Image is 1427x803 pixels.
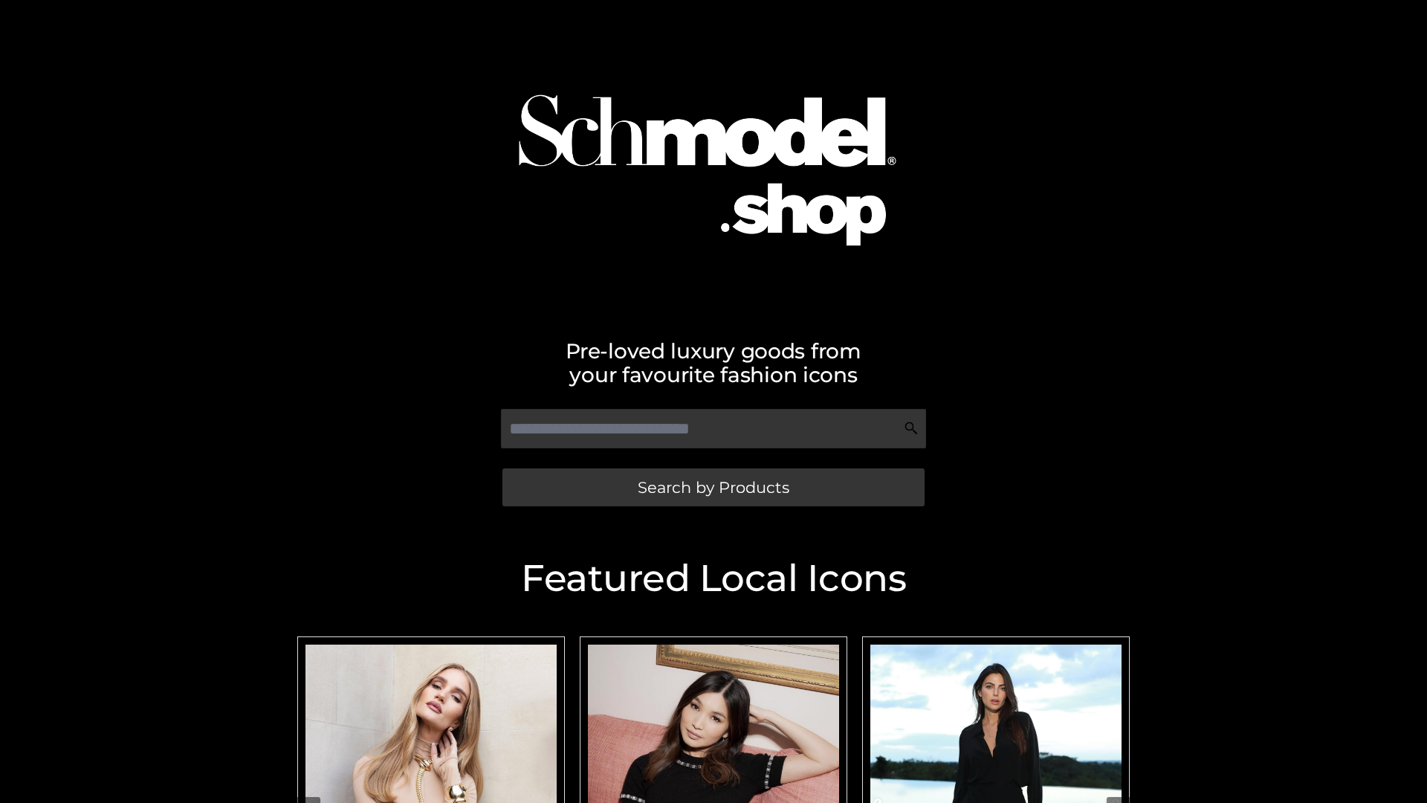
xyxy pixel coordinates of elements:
h2: Featured Local Icons​ [290,560,1137,597]
a: Search by Products [502,468,925,506]
span: Search by Products [638,480,789,495]
img: Search Icon [904,421,919,436]
h2: Pre-loved luxury goods from your favourite fashion icons [290,339,1137,387]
